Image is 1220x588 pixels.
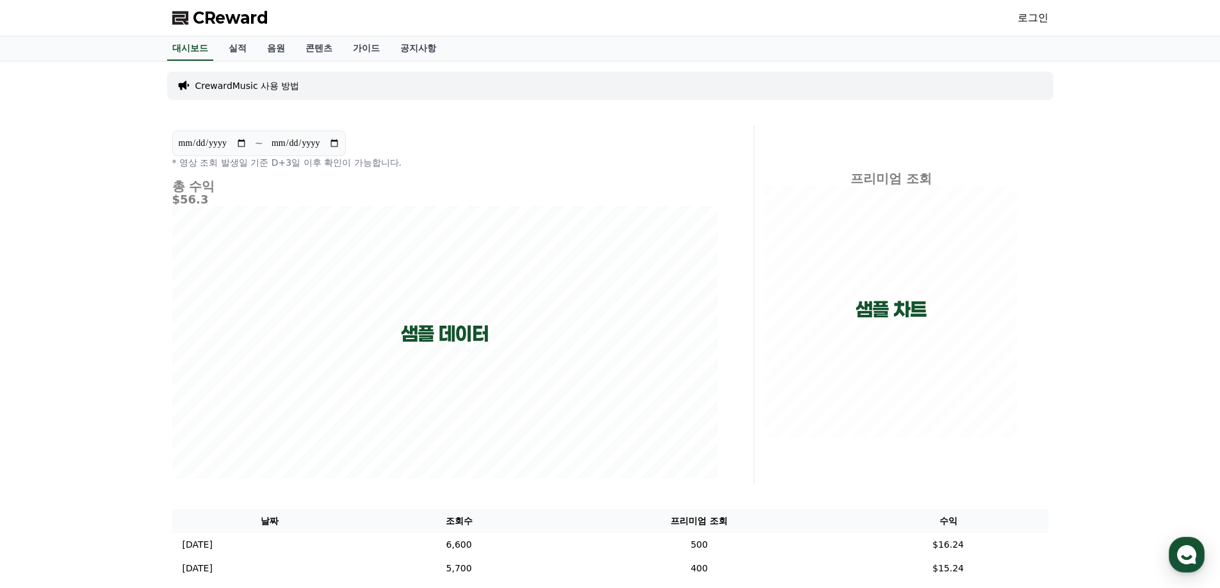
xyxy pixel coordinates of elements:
[343,36,390,61] a: 가이드
[165,406,246,438] a: 설정
[40,425,48,435] span: 홈
[218,36,257,61] a: 실적
[368,533,550,557] td: 6,600
[172,179,718,193] h4: 총 수익
[255,136,263,151] p: ~
[195,79,300,92] a: CrewardMusic 사용 방법
[765,171,1018,186] h4: 프리미엄 조회
[172,193,718,206] h5: $56.3
[172,156,718,169] p: * 영상 조회 발생일 기준 D+3일 이후 확인이 가능합니다.
[183,562,213,575] p: [DATE]
[172,509,368,533] th: 날짜
[183,538,213,552] p: [DATE]
[368,557,550,580] td: 5,700
[117,425,133,436] span: 대화
[550,509,848,533] th: 프리미엄 조회
[198,425,213,435] span: 설정
[368,509,550,533] th: 조회수
[856,298,927,321] p: 샘플 차트
[295,36,343,61] a: 콘텐츠
[85,406,165,438] a: 대화
[193,8,268,28] span: CReward
[167,36,213,61] a: 대시보드
[1018,10,1048,26] a: 로그인
[390,36,446,61] a: 공지사항
[257,36,295,61] a: 음원
[172,8,268,28] a: CReward
[401,322,489,346] p: 샘플 데이터
[849,509,1048,533] th: 수익
[4,406,85,438] a: 홈
[849,533,1048,557] td: $16.24
[550,557,848,580] td: 400
[849,557,1048,580] td: $15.24
[550,533,848,557] td: 500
